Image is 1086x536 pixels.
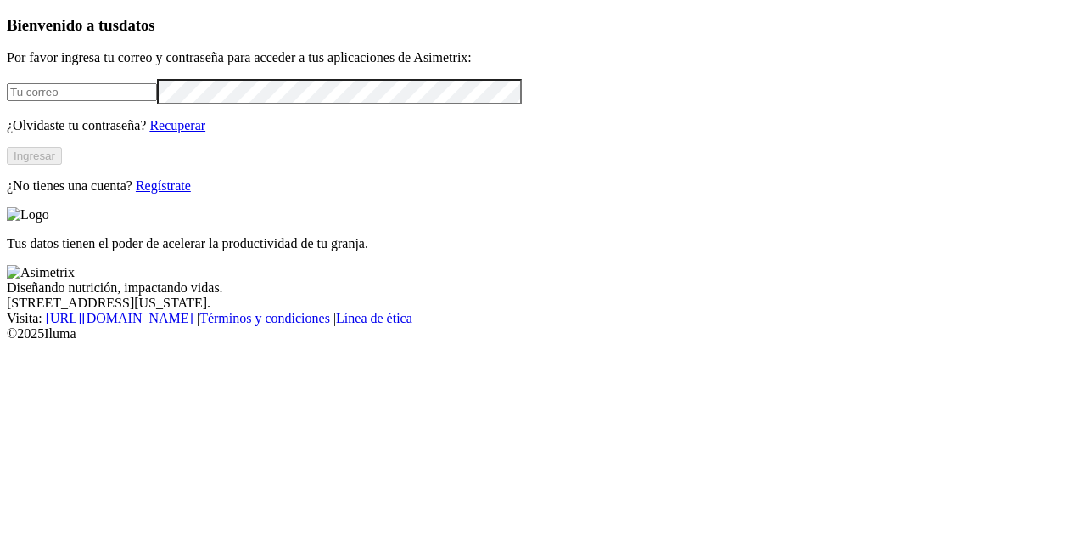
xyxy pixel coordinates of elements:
input: Tu correo [7,83,157,101]
a: Recuperar [149,118,205,133]
div: © 2025 Iluma [7,326,1079,341]
span: datos [119,16,155,34]
button: Ingresar [7,147,62,165]
div: [STREET_ADDRESS][US_STATE]. [7,296,1079,311]
a: Línea de ética [336,311,412,325]
div: Visita : | | [7,311,1079,326]
a: Regístrate [136,178,191,193]
p: ¿No tienes una cuenta? [7,178,1079,194]
p: Por favor ingresa tu correo y contraseña para acceder a tus aplicaciones de Asimetrix: [7,50,1079,65]
a: [URL][DOMAIN_NAME] [46,311,193,325]
h3: Bienvenido a tus [7,16,1079,35]
div: Diseñando nutrición, impactando vidas. [7,280,1079,296]
p: ¿Olvidaste tu contraseña? [7,118,1079,133]
img: Asimetrix [7,265,75,280]
a: Términos y condiciones [199,311,330,325]
p: Tus datos tienen el poder de acelerar la productividad de tu granja. [7,236,1079,251]
img: Logo [7,207,49,223]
